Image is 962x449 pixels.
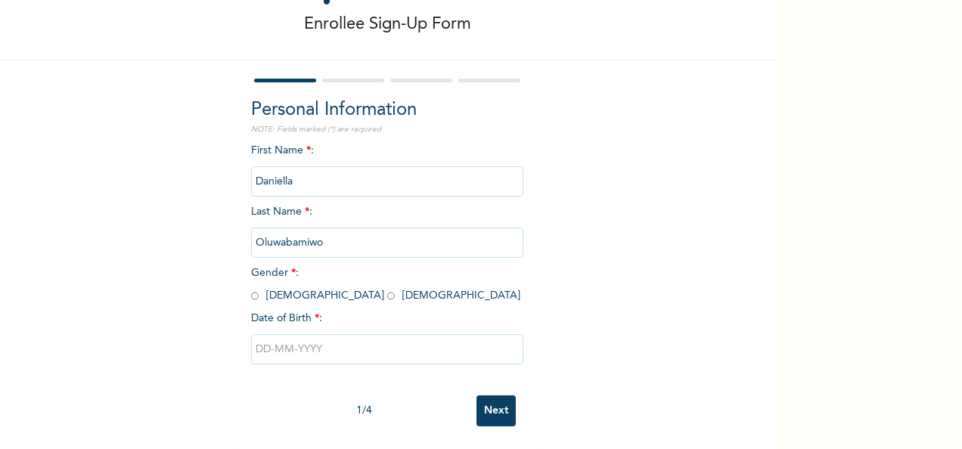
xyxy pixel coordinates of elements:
[251,268,520,301] span: Gender : [DEMOGRAPHIC_DATA] [DEMOGRAPHIC_DATA]
[251,228,523,258] input: Enter your last name
[251,311,322,327] span: Date of Birth :
[251,166,523,197] input: Enter your first name
[251,403,476,419] div: 1 / 4
[251,97,523,124] h2: Personal Information
[251,145,523,187] span: First Name :
[251,334,523,364] input: DD-MM-YYYY
[251,124,523,135] p: NOTE: Fields marked (*) are required
[476,395,516,426] input: Next
[304,12,471,37] p: Enrollee Sign-Up Form
[251,206,523,248] span: Last Name :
